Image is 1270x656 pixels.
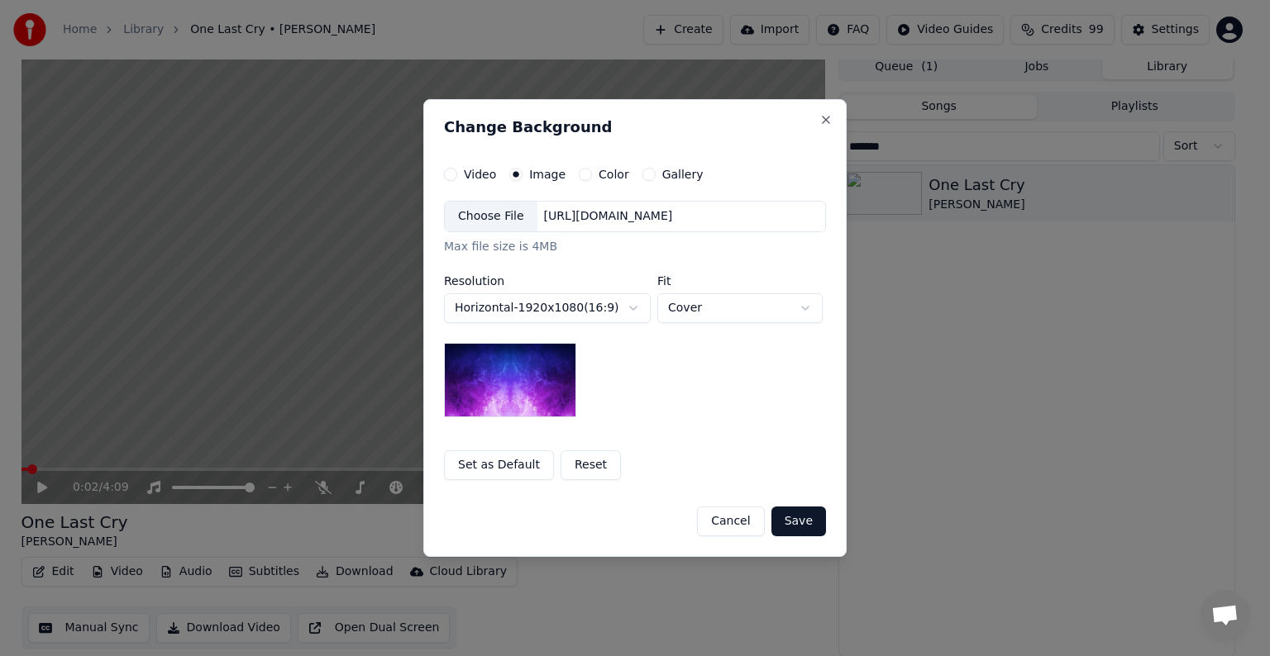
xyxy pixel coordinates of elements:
[444,450,554,480] button: Set as Default
[445,202,537,231] div: Choose File
[561,450,621,480] button: Reset
[444,239,826,255] div: Max file size is 4MB
[662,169,704,180] label: Gallery
[657,275,823,287] label: Fit
[599,169,629,180] label: Color
[537,208,680,225] div: [URL][DOMAIN_NAME]
[529,169,566,180] label: Image
[697,506,764,536] button: Cancel
[464,169,496,180] label: Video
[444,275,651,287] label: Resolution
[771,506,826,536] button: Save
[444,120,826,135] h2: Change Background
